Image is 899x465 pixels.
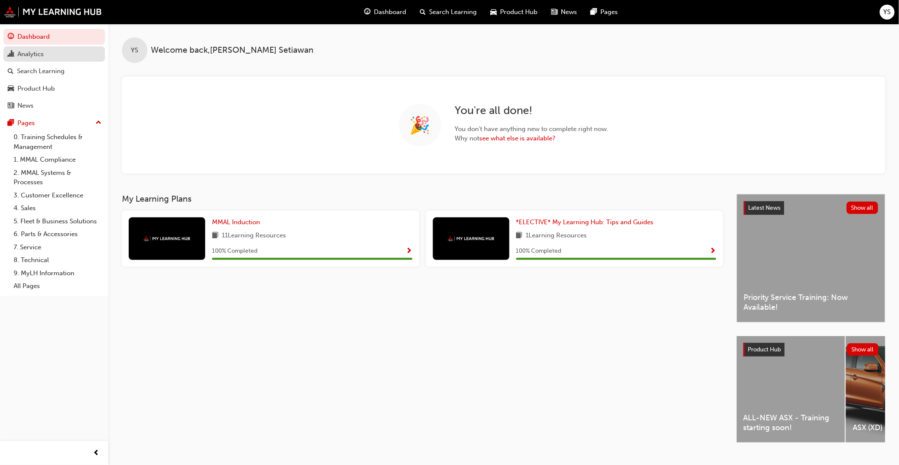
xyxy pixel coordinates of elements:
a: 0. Training Schedules & Management [10,131,105,153]
span: book-icon [212,231,218,241]
span: Pages [600,7,618,17]
div: Analytics [17,49,44,59]
a: All Pages [10,280,105,293]
span: Show Progress [710,248,716,255]
span: 🎉 [410,120,431,130]
a: Latest NewsShow all [744,201,878,215]
span: 11 Learning Resources [222,231,286,241]
div: Pages [17,118,35,128]
h3: My Learning Plans [122,194,723,204]
a: News [3,98,105,114]
span: news-icon [8,102,14,110]
span: Why not [455,134,609,143]
span: car-icon [8,85,14,93]
span: ALL-NEW ASX - Training starting soon! [744,413,838,432]
span: pages-icon [591,7,597,17]
img: mmal [448,236,495,242]
span: YS [131,46,139,55]
a: search-iconSearch Learning [413,3,483,21]
span: *ELECTIVE* My Learning Hub: Tips and Guides [516,218,654,226]
a: *ELECTIVE* My Learning Hub: Tips and Guides [516,217,657,227]
span: Welcome back , [PERSON_NAME] Setiawan [151,46,314,55]
a: ALL-NEW ASX - Training starting soon! [737,336,845,442]
span: car-icon [490,7,497,17]
span: You don ' t have anything new to complete right now. [455,124,609,134]
a: 2. MMAL Systems & Processes [10,166,105,189]
div: Search Learning [17,66,65,76]
a: pages-iconPages [584,3,625,21]
a: guage-iconDashboard [357,3,413,21]
a: Dashboard [3,29,105,45]
span: Dashboard [374,7,406,17]
a: Search Learning [3,63,105,79]
a: 3. Customer Excellence [10,189,105,202]
a: 4. Sales [10,202,105,215]
span: chart-icon [8,51,14,58]
h2: You ' re all done! [455,104,609,117]
span: YS [884,7,891,17]
button: Pages [3,115,105,131]
span: 1 Learning Resources [526,231,587,241]
span: search-icon [420,7,426,17]
span: up-icon [96,117,102,128]
a: news-iconNews [544,3,584,21]
a: MMAL Induction [212,217,263,227]
span: 100 % Completed [212,246,257,256]
span: News [561,7,577,17]
a: 1. MMAL Compliance [10,153,105,166]
img: mmal [144,236,190,242]
button: Show all [847,202,879,214]
div: News [17,101,34,111]
span: Priority Service Training: Now Available! [744,293,878,312]
span: search-icon [8,68,14,75]
a: see what else is available? [480,134,556,142]
button: Show Progress [406,246,413,257]
span: Product Hub [500,7,537,17]
a: Analytics [3,46,105,62]
a: 7. Service [10,241,105,254]
div: Product Hub [17,84,55,94]
span: guage-icon [8,33,14,41]
span: prev-icon [93,448,100,459]
img: mmal [4,6,102,17]
button: DashboardAnalyticsSearch LearningProduct HubNews [3,27,105,115]
a: Product Hub [3,81,105,97]
span: pages-icon [8,120,14,127]
span: Latest News [749,204,781,211]
span: MMAL Induction [212,218,260,226]
span: news-icon [551,7,557,17]
a: Product HubShow all [744,343,879,357]
span: Search Learning [429,7,477,17]
span: Show Progress [406,248,413,255]
span: Product Hub [748,346,781,353]
a: 5. Fleet & Business Solutions [10,215,105,228]
a: Latest NewsShow allPriority Service Training: Now Available! [737,194,885,322]
span: book-icon [516,231,523,241]
button: Show all [847,343,879,356]
button: Show Progress [710,246,716,257]
a: car-iconProduct Hub [483,3,544,21]
a: 8. Technical [10,254,105,267]
a: 9. MyLH Information [10,267,105,280]
span: guage-icon [364,7,370,17]
span: 100 % Completed [516,246,562,256]
button: YS [880,5,895,20]
a: 6. Parts & Accessories [10,228,105,241]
